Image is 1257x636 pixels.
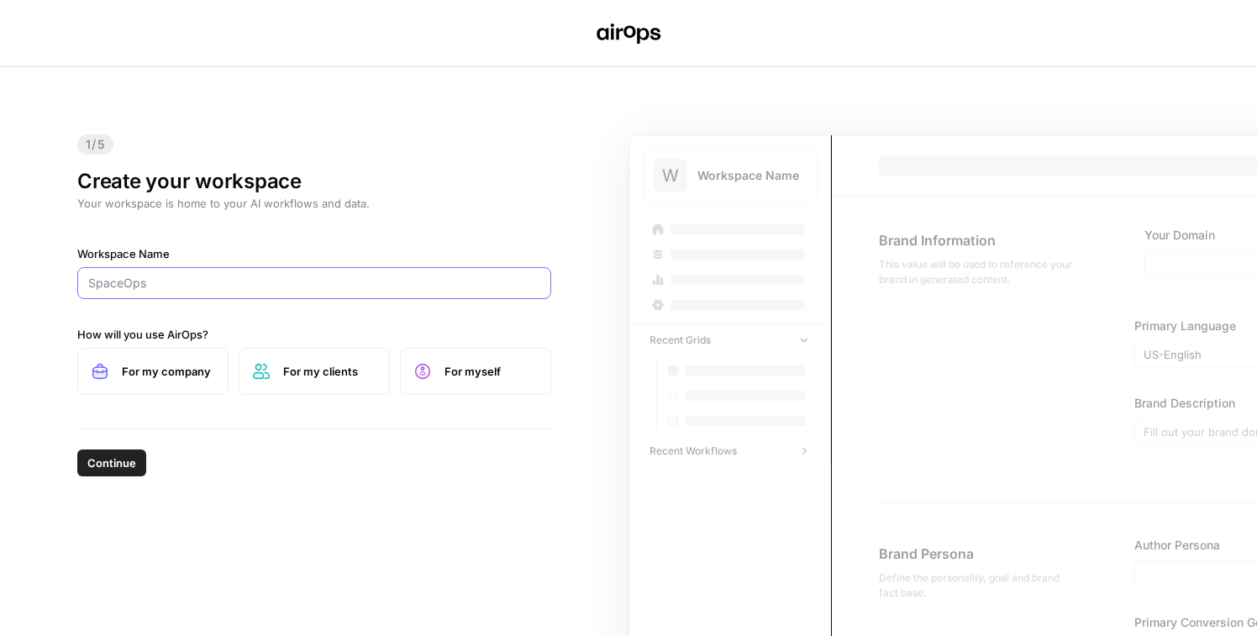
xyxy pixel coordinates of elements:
span: 1/5 [77,134,113,155]
input: SpaceOps [88,275,540,292]
button: Continue [77,449,146,476]
span: For my company [122,363,214,380]
p: Your workspace is home to your AI workflows and data. [77,195,551,212]
label: How will you use AirOps? [77,326,551,343]
span: W [662,164,679,187]
h1: Create your workspace [77,168,551,195]
span: For my clients [283,363,376,380]
label: Workspace Name [77,245,551,262]
span: Continue [87,455,136,471]
span: For myself [444,363,537,380]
